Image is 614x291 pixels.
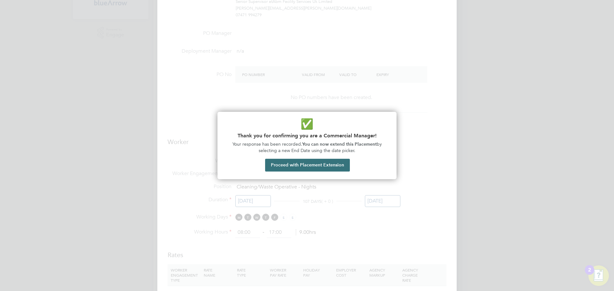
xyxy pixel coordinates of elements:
span: Your response has been recorded. [232,142,302,147]
strong: You can now extend this Placement [302,142,377,147]
h2: Thank you for confirming you are a Commercial Manager! [225,133,389,139]
div: Commercial Manager Confirmation [217,112,397,179]
span: by selecting a new End Date using the date picker. [259,142,383,153]
button: Proceed with Placement Extension [265,159,350,172]
p: ✅ [225,117,389,131]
